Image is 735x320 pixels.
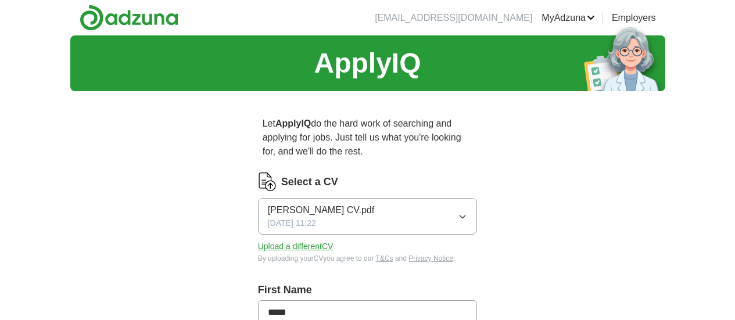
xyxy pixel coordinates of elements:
[258,253,478,264] div: By uploading your CV you agree to our and .
[258,240,334,253] button: Upload a differentCV
[376,254,393,263] a: T&Cs
[542,11,595,25] a: MyAdzuna
[268,203,374,217] span: [PERSON_NAME] CV.pdf
[258,282,478,298] label: First Name
[408,254,453,263] a: Privacy Notice
[258,112,478,163] p: Let do the hard work of searching and applying for jobs. Just tell us what you're looking for, an...
[275,118,311,128] strong: ApplyIQ
[314,42,421,84] h1: ApplyIQ
[612,11,656,25] a: Employers
[268,217,316,229] span: [DATE] 11:22
[258,198,478,235] button: [PERSON_NAME] CV.pdf[DATE] 11:22
[258,172,277,191] img: CV Icon
[281,174,338,190] label: Select a CV
[80,5,178,31] img: Adzuna logo
[375,11,532,25] li: [EMAIL_ADDRESS][DOMAIN_NAME]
